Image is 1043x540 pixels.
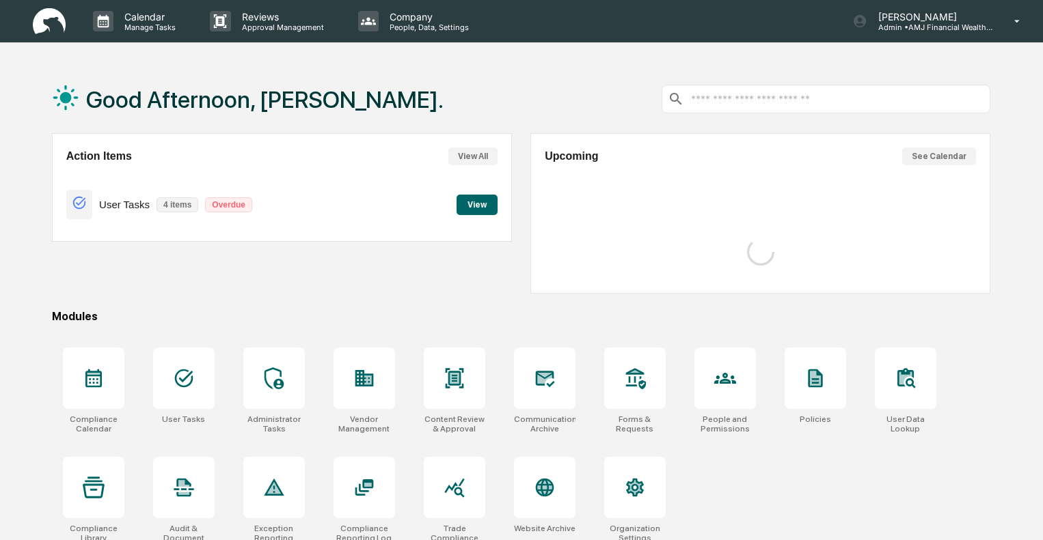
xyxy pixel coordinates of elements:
a: View [457,197,498,210]
p: Reviews [231,11,331,23]
button: View [457,195,498,215]
button: View All [448,147,498,165]
div: User Data Lookup [875,414,936,434]
div: Modules [52,310,990,323]
div: Policies [800,414,831,424]
p: [PERSON_NAME] [867,11,994,23]
div: Content Review & Approval [424,414,485,434]
p: People, Data, Settings [379,23,476,32]
p: Approval Management [231,23,331,32]
div: Website Archive [514,524,575,533]
h1: Good Afternoon, [PERSON_NAME]. [86,86,444,113]
p: 4 items [157,197,198,212]
p: Admin • AMJ Financial Wealth Management [867,23,994,32]
div: People and Permissions [694,414,756,434]
h2: Action Items [66,150,132,162]
div: Vendor Management [334,414,395,434]
h2: Upcoming [545,150,598,162]
div: User Tasks [162,414,205,424]
button: See Calendar [902,147,976,165]
img: logo [33,8,66,35]
div: Administrator Tasks [243,414,305,434]
p: Manage Tasks [113,23,182,32]
div: Communications Archive [514,414,575,434]
p: Company [379,11,476,23]
div: Compliance Calendar [63,414,124,434]
p: User Tasks [99,199,150,210]
div: Forms & Requests [604,414,666,434]
p: Overdue [205,197,252,212]
p: Calendar [113,11,182,23]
